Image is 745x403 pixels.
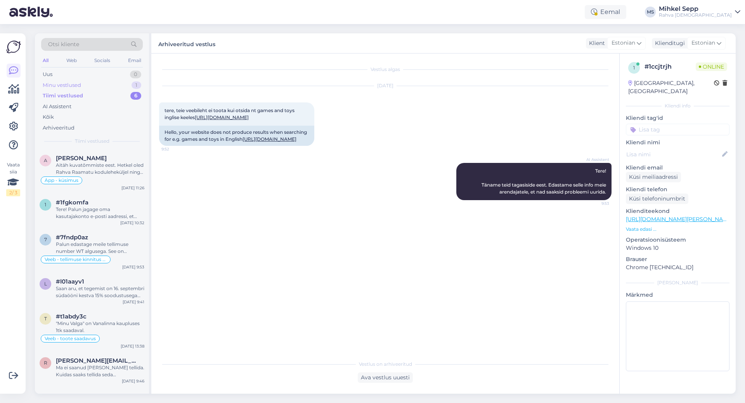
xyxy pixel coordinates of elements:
[56,234,88,241] span: #7fndp0az
[626,291,729,299] p: Märkmed
[580,157,609,163] span: AI Assistent
[43,92,83,100] div: Tiimi vestlused
[122,378,144,384] div: [DATE] 9:46
[65,55,78,66] div: Web
[633,65,635,71] span: 1
[359,361,412,368] span: Vestlus on arhiveeritud
[243,136,296,142] a: [URL][DOMAIN_NAME]
[130,71,141,78] div: 0
[580,201,609,206] span: 9:53
[48,40,79,48] span: Otsi kliente
[626,236,729,244] p: Operatsioonisüsteem
[44,360,47,366] span: R
[45,202,46,208] span: 1
[645,62,696,71] div: # 1ccjtrjh
[626,172,681,182] div: Küsi meiliaadressi
[612,39,635,47] span: Estonian
[645,7,656,17] div: MS
[75,138,109,145] span: Tiimi vestlused
[626,226,729,233] p: Vaata edasi ...
[56,241,144,255] div: Palun edastage meile tellimuse number WT algusega. See on maksekorralduses ka kirjas.
[56,364,144,378] div: Ma ei saanud [PERSON_NAME] tellida. Kuidas saaks tellida seda [DEMOGRAPHIC_DATA] Rakvere Rahvaraa...
[626,244,729,252] p: Windows 10
[626,185,729,194] p: Kliendi telefon
[626,194,688,204] div: Küsi telefoninumbrit
[691,39,715,47] span: Estonian
[6,40,21,54] img: Askly Logo
[159,126,314,146] div: Hello, your website does not produce results when searching for e.g. games and toys in English
[159,82,612,89] div: [DATE]
[121,343,144,349] div: [DATE] 13:38
[130,92,141,100] div: 6
[121,185,144,191] div: [DATE] 11:26
[626,102,729,109] div: Kliendi info
[659,6,740,18] a: Mihkel SeppRahva [DEMOGRAPHIC_DATA]
[56,320,144,334] div: "Minu Valga" on Vanalinna kaupluses 1tk saadaval.
[126,55,143,66] div: Email
[56,357,137,364] span: Ruth@tabo.ee
[626,255,729,263] p: Brauser
[626,138,729,147] p: Kliendi nimi
[626,207,729,215] p: Klienditeekond
[43,81,81,89] div: Minu vestlused
[56,285,144,299] div: Saan aru, et tegemist on 16. septembri südaööni kestva 15% soodustusega kogu e-[PERSON_NAME] kaub...
[43,113,54,121] div: Kõik
[41,55,50,66] div: All
[120,220,144,226] div: [DATE] 10:32
[626,164,729,172] p: Kliendi email
[195,114,249,120] a: [URL][DOMAIN_NAME]
[159,66,612,73] div: Vestlus algas
[628,79,714,95] div: [GEOGRAPHIC_DATA], [GEOGRAPHIC_DATA]
[626,114,729,122] p: Kliendi tag'id
[626,124,729,135] input: Lisa tag
[652,39,685,47] div: Klienditugi
[585,5,626,19] div: Eemal
[44,157,47,163] span: A
[132,81,141,89] div: 1
[56,162,144,176] div: Aitäh kuvatõmmiste eest. Hetkel oled Rahva Raamatu koduleheküljel ning seal ei saa liitumist teha...
[659,12,732,18] div: Rahva [DEMOGRAPHIC_DATA]
[44,281,47,287] span: l
[6,161,20,196] div: Vaata siia
[56,206,144,220] div: Tere! Palun jagage oma kasutajakonto e-posti aadressi, et saaksime teie arveid ja liitumist kontr...
[44,316,47,322] span: t
[56,155,107,162] span: Alvi Silde
[93,55,112,66] div: Socials
[358,372,413,383] div: Ava vestlus uuesti
[45,178,78,183] span: Äpp - küsimus
[56,313,87,320] span: #t1abdy3c
[45,257,107,262] span: Veeb - tellimuse kinnitus ei ole saabunud
[43,103,71,111] div: AI Assistent
[122,264,144,270] div: [DATE] 9:53
[43,71,52,78] div: Uus
[165,107,296,120] span: tere, teie veebileht ei toota kui otsida nt games and toys inglise keeles
[586,39,605,47] div: Klient
[6,189,20,196] div: 2 / 3
[56,278,84,285] span: #l01aayv1
[626,279,729,286] div: [PERSON_NAME]
[626,216,733,223] a: [URL][DOMAIN_NAME][PERSON_NAME]
[43,124,74,132] div: Arhiveeritud
[659,6,732,12] div: Mihkel Sepp
[123,299,144,305] div: [DATE] 9:41
[44,237,47,242] span: 7
[626,150,721,159] input: Lisa nimi
[696,62,727,71] span: Online
[626,263,729,272] p: Chrome [TECHNICAL_ID]
[45,336,96,341] span: Veeb - toote saadavus
[161,146,191,152] span: 9:52
[56,199,88,206] span: #1fgkomfa
[158,38,215,48] label: Arhiveeritud vestlus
